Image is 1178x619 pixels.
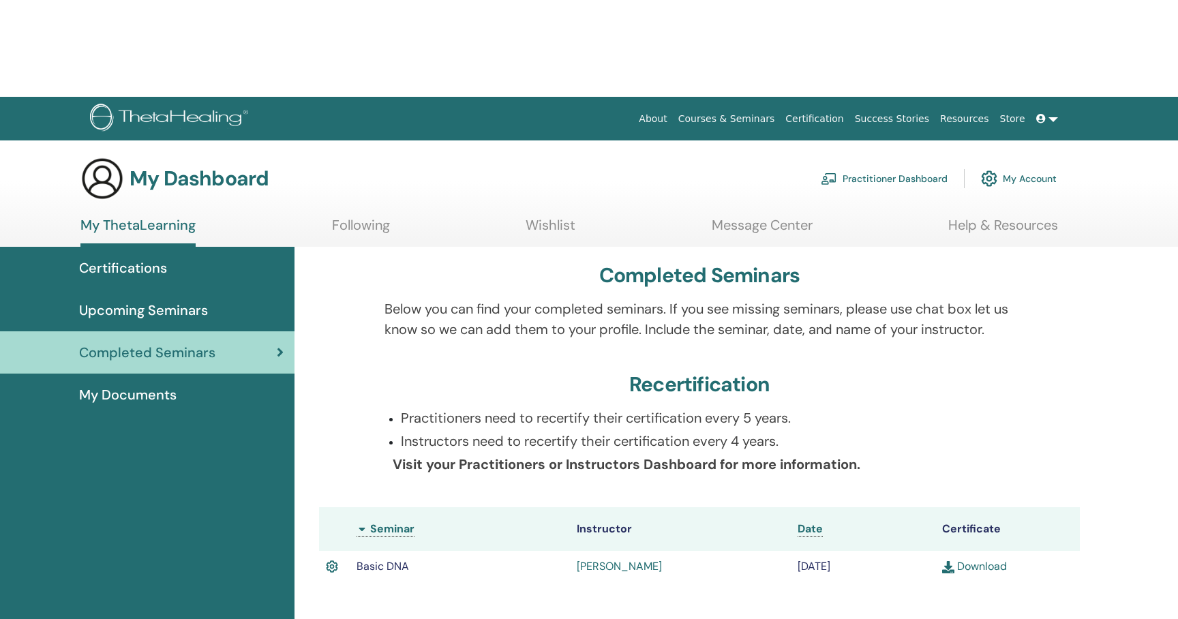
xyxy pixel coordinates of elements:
a: Message Center [712,217,813,243]
th: Certificate [935,507,1080,551]
a: Date [798,522,823,537]
img: generic-user-icon.jpg [80,157,124,200]
a: Success Stories [849,106,935,132]
a: My ThetaLearning [80,217,196,247]
h3: Recertification [629,372,770,397]
span: Basic DNA [357,559,409,573]
a: Store [995,106,1031,132]
a: Wishlist [526,217,575,243]
h3: My Dashboard [130,166,269,191]
span: Completed Seminars [79,342,215,363]
a: [PERSON_NAME] [577,559,662,573]
a: About [633,106,672,132]
span: My Documents [79,384,177,405]
img: cog.svg [981,167,997,190]
h3: Completed Seminars [599,263,800,288]
a: My Account [981,164,1057,194]
span: Certifications [79,258,167,278]
p: Instructors need to recertify their certification every 4 years. [401,431,1015,451]
a: Practitioner Dashboard [821,164,948,194]
a: Certification [780,106,849,132]
img: chalkboard-teacher.svg [821,172,837,185]
img: Active Certificate [326,558,338,575]
img: download.svg [942,561,954,573]
p: Practitioners need to recertify their certification every 5 years. [401,408,1015,428]
td: [DATE] [791,551,935,582]
img: logo.png [90,104,253,134]
a: Download [942,559,1007,573]
a: Following [332,217,390,243]
th: Instructor [570,507,791,551]
span: Date [798,522,823,536]
a: Courses & Seminars [673,106,781,132]
a: Resources [935,106,995,132]
iframe: Intercom live chat [1132,573,1164,605]
a: Help & Resources [948,217,1058,243]
b: Visit your Practitioners or Instructors Dashboard for more information. [393,455,860,473]
span: Upcoming Seminars [79,300,208,320]
p: Below you can find your completed seminars. If you see missing seminars, please use chat box let ... [384,299,1015,339]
